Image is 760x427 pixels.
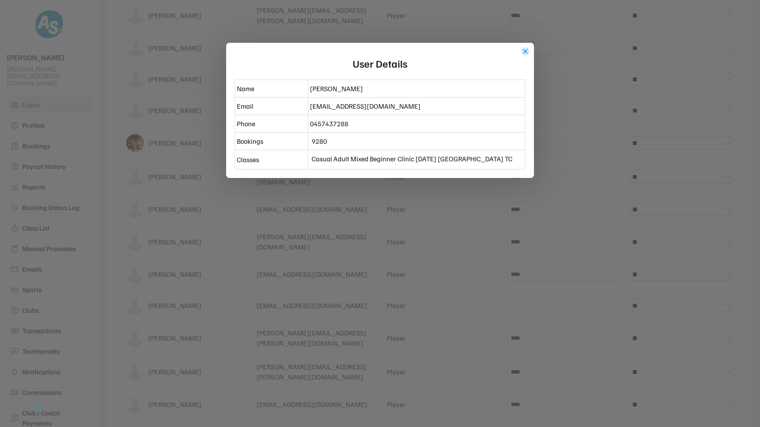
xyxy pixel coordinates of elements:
[237,83,306,94] div: Name
[353,56,407,71] div: User Details
[237,101,306,111] div: Email
[310,119,524,129] div: 0457437288
[237,136,306,146] div: Bookings
[237,154,306,165] div: Classes
[521,47,530,56] button: close
[310,83,524,94] div: [PERSON_NAME]
[310,101,524,111] div: [EMAIL_ADDRESS][DOMAIN_NAME]
[237,119,306,129] div: Phone
[312,136,327,146] div: 9280
[312,154,522,164] div: Casual Adult Mixed Beginner Clinic [DATE] [GEOGRAPHIC_DATA] TC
